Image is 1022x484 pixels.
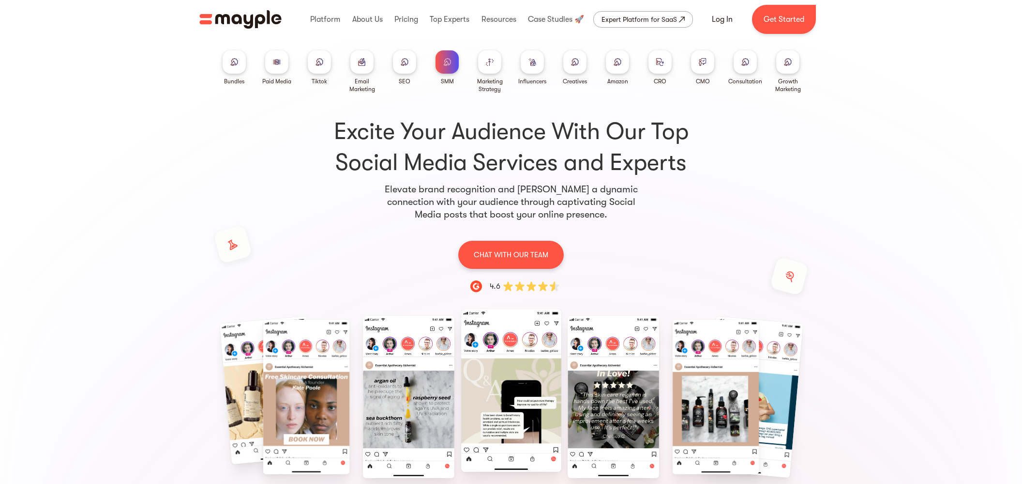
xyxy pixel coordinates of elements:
[217,116,805,178] h1: Excite Your Audience With Our Top Social Media Services and Experts
[696,78,710,85] div: CMO
[345,50,379,93] a: Email Marketing
[607,78,628,85] div: Amazon
[350,4,385,35] div: About Us
[436,50,459,85] a: SMM
[365,320,452,474] div: 11 / 11
[199,10,282,29] a: home
[224,78,244,85] div: Bundles
[161,320,248,461] div: 9 / 11
[308,4,343,35] div: Platform
[474,249,548,261] p: CHAT WITH OUR TEAM
[775,320,862,474] div: 4 / 11
[654,78,666,85] div: CRO
[262,78,291,85] div: Paid Media
[606,50,629,85] a: Amazon
[770,50,805,93] a: Growth Marketing
[467,320,555,461] div: 1 / 11
[472,78,507,93] div: Marketing Strategy
[728,78,762,85] div: Consultation
[441,78,454,85] div: SMM
[672,320,759,474] div: 3 / 11
[262,50,291,85] a: Paid Media
[700,8,744,31] a: Log In
[399,78,410,85] div: SEO
[648,50,672,85] a: CRO
[263,320,350,474] div: 10 / 11
[392,4,421,35] div: Pricing
[458,240,564,269] a: CHAT WITH OUR TEAM
[199,10,282,29] img: Mayple logo
[518,50,546,85] a: Influencers
[518,78,546,85] div: Influencers
[490,281,500,292] div: 4.6
[427,4,472,35] div: Top Experts
[472,50,507,93] a: Marketing Strategy
[393,50,416,85] a: SEO
[752,5,816,34] a: Get Started
[691,50,714,85] a: CMO
[312,78,327,85] div: Tiktok
[601,14,677,25] div: Expert Platform for SaaS
[563,78,587,85] div: Creatives
[223,50,246,85] a: Bundles
[479,4,519,35] div: Resources
[570,320,657,474] div: 2 / 11
[728,50,762,85] a: Consultation
[383,183,639,221] p: Elevate brand recognition and [PERSON_NAME] a dynamic connection with your audience through capti...
[345,78,379,93] div: Email Marketing
[593,11,693,28] a: Expert Platform for SaaS
[563,50,587,85] a: Creatives
[770,78,805,93] div: Growth Marketing
[308,50,331,85] a: Tiktok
